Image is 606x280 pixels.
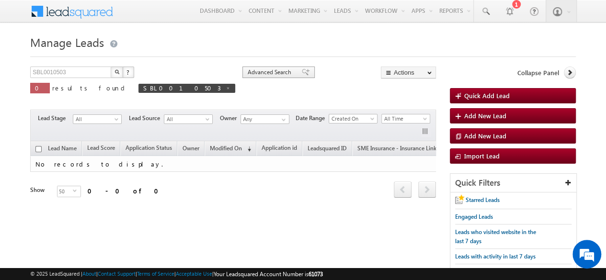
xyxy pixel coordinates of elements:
em: Start Chat [130,215,174,228]
input: Check all records [35,146,42,152]
input: Type to Search [240,114,289,124]
a: Lead Name [43,143,81,156]
span: next [418,181,436,198]
span: All [164,115,210,123]
a: Application id [257,143,302,155]
a: Acceptable Use [176,270,212,277]
textarea: Type your message and hit 'Enter' [12,89,175,208]
a: Terms of Service [137,270,174,277]
span: All [73,115,119,123]
a: All Time [381,114,430,123]
span: Starred Leads [466,196,500,203]
span: results found [52,84,128,92]
a: Lead Score [82,143,120,155]
div: Minimize live chat window [157,5,180,28]
span: Quick Add Lead [464,91,510,100]
span: Manage Leads [30,34,104,50]
span: Collapse Panel [517,68,559,77]
a: Contact Support [98,270,136,277]
span: SME Insurance - Insurance Link [357,145,436,152]
a: next [418,182,436,198]
button: Actions [381,67,436,78]
span: Advanced Search [248,68,294,77]
span: Date Range [296,114,329,123]
span: 61073 [309,270,323,278]
span: Application Status [126,144,172,151]
div: Chat with us now [50,50,161,63]
span: Owner [183,145,199,152]
span: Leads with activity in last 7 days [455,253,536,260]
span: ? [126,68,131,76]
span: Lead Stage [38,114,73,123]
span: Add New Lead [464,112,506,120]
span: SBL0010503 [143,84,221,92]
a: Modified On (sorted descending) [205,143,256,155]
span: 50 [57,186,73,197]
a: All [73,114,122,124]
a: Created On [329,114,377,123]
a: Show All Items [276,115,288,124]
img: d_60004797649_company_0_60004797649 [16,50,40,63]
div: 0 - 0 of 0 [88,185,164,196]
span: Lead Source [129,114,164,123]
button: ? [123,67,134,78]
span: Engaged Leads [455,213,493,220]
a: All [164,114,213,124]
span: Created On [329,114,375,123]
span: Owner [220,114,240,123]
img: Search [114,69,119,74]
span: Your Leadsquared Account Number is [214,270,323,278]
a: Leadsquared ID [303,143,352,156]
span: select [73,189,80,193]
span: Leads who visited website in the last 7 days [455,228,536,245]
div: Show [30,186,49,194]
div: Quick Filters [450,174,576,192]
span: Application id [262,144,297,151]
span: © 2025 LeadSquared | | | | | [30,269,323,279]
a: prev [394,182,412,198]
span: Add New Lead [464,132,506,140]
span: 0 [35,84,45,92]
span: prev [394,181,412,198]
span: (sorted descending) [243,145,251,153]
span: Modified On [210,145,242,152]
span: Lead Score [87,144,115,151]
a: About [82,270,96,277]
span: Import Lead [464,152,500,160]
span: All Time [382,114,427,123]
td: No records to display. [30,156,533,172]
a: Application Status [121,143,177,155]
